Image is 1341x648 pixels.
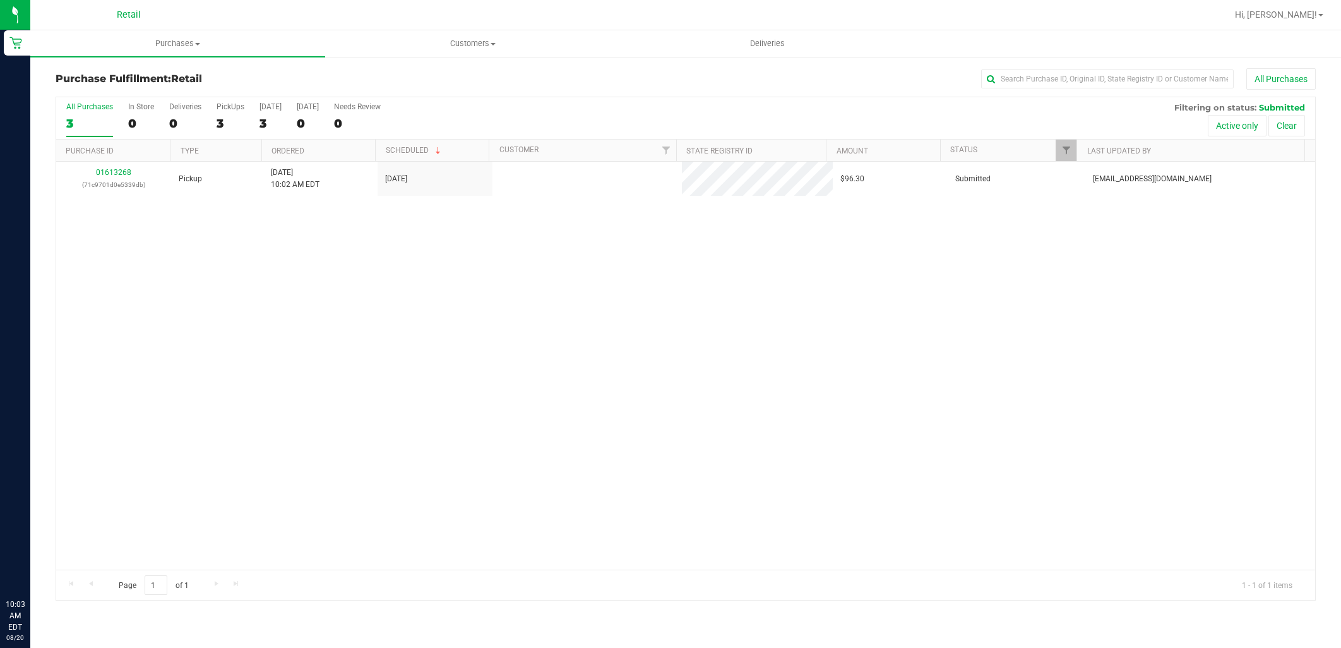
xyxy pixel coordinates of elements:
[1259,102,1305,112] span: Submitted
[171,73,202,85] span: Retail
[385,173,407,185] span: [DATE]
[950,145,977,154] a: Status
[271,147,304,155] a: Ordered
[66,102,113,111] div: All Purchases
[30,30,325,57] a: Purchases
[837,147,868,155] a: Amount
[217,116,244,131] div: 3
[259,116,282,131] div: 3
[326,38,619,49] span: Customers
[66,116,113,131] div: 3
[96,168,131,177] a: 01613268
[1208,115,1266,136] button: Active only
[334,116,381,131] div: 0
[1056,140,1076,161] a: Filter
[981,69,1234,88] input: Search Purchase ID, Original ID, State Registry ID or Customer Name...
[169,102,201,111] div: Deliveries
[6,633,25,642] p: 08/20
[30,38,325,49] span: Purchases
[1087,147,1151,155] a: Last Updated By
[499,145,539,154] a: Customer
[686,147,753,155] a: State Registry ID
[13,547,51,585] iframe: Resource center
[733,38,802,49] span: Deliveries
[655,140,676,161] a: Filter
[1268,115,1305,136] button: Clear
[169,116,201,131] div: 0
[297,102,319,111] div: [DATE]
[1235,9,1317,20] span: Hi, [PERSON_NAME]!
[128,102,154,111] div: In Store
[1174,102,1256,112] span: Filtering on status:
[334,102,381,111] div: Needs Review
[297,116,319,131] div: 0
[217,102,244,111] div: PickUps
[9,37,22,49] inline-svg: Retail
[128,116,154,131] div: 0
[620,30,915,57] a: Deliveries
[840,173,864,185] span: $96.30
[259,102,282,111] div: [DATE]
[1093,173,1212,185] span: [EMAIL_ADDRESS][DOMAIN_NAME]
[1246,68,1316,90] button: All Purchases
[955,173,991,185] span: Submitted
[66,147,114,155] a: Purchase ID
[6,599,25,633] p: 10:03 AM EDT
[179,173,202,185] span: Pickup
[56,73,475,85] h3: Purchase Fulfillment:
[181,147,199,155] a: Type
[64,179,164,191] p: (71c9701d0e5339db)
[117,9,141,20] span: Retail
[271,167,319,191] span: [DATE] 10:02 AM EDT
[325,30,620,57] a: Customers
[145,575,167,595] input: 1
[1232,575,1302,594] span: 1 - 1 of 1 items
[37,545,52,560] iframe: Resource center unread badge
[108,575,199,595] span: Page of 1
[386,146,443,155] a: Scheduled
